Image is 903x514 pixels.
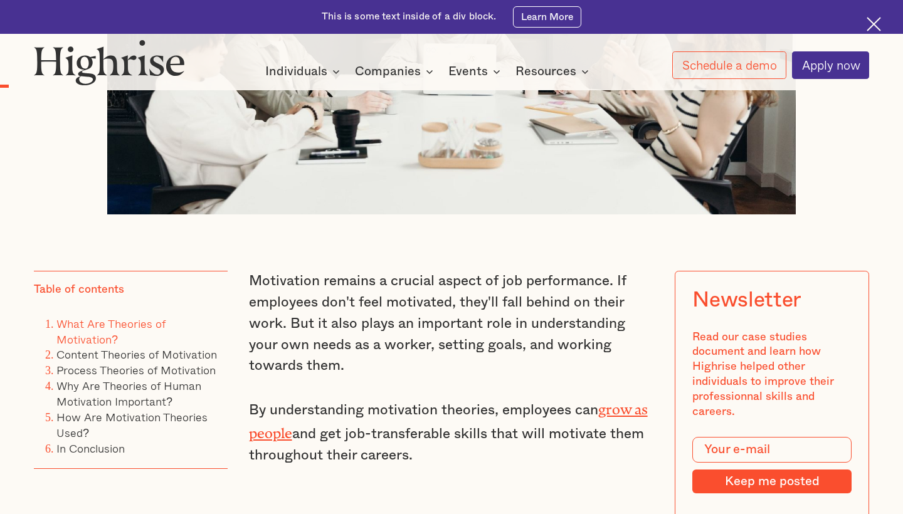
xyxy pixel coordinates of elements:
a: Process Theories of Motivation [56,361,216,379]
a: Apply now [792,51,869,79]
div: Individuals [265,64,344,79]
div: Newsletter [693,288,802,313]
p: Motivation remains a crucial aspect of job performance. If employees don't feel motivated, they'l... [249,271,655,377]
div: Table of contents [34,283,124,298]
img: Cross icon [867,17,881,31]
img: Highrise logo [34,39,185,85]
div: Resources [515,64,576,79]
div: Companies [355,64,437,79]
a: Why Are Theories of Human Motivation Important? [56,377,201,410]
a: Learn More [513,6,581,28]
form: Modal Form [693,437,852,493]
input: Keep me posted [693,469,852,493]
a: Content Theories of Motivation [56,345,217,363]
div: Read our case studies document and learn how Highrise helped other individuals to improve their p... [693,330,852,421]
div: This is some text inside of a div block. [322,10,496,23]
div: Events [448,64,488,79]
p: By understanding motivation theories, employees can and get job-transferable skills that will mot... [249,397,655,466]
div: Events [448,64,504,79]
a: What Are Theories of Motivation? [56,315,166,348]
input: Your e-mail [693,437,852,463]
a: Schedule a demo [672,51,786,79]
div: Individuals [265,64,327,79]
div: Resources [515,64,593,79]
div: Companies [355,64,421,79]
a: How Are Motivation Theories Used? [56,408,208,441]
a: In Conclusion [56,439,125,457]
